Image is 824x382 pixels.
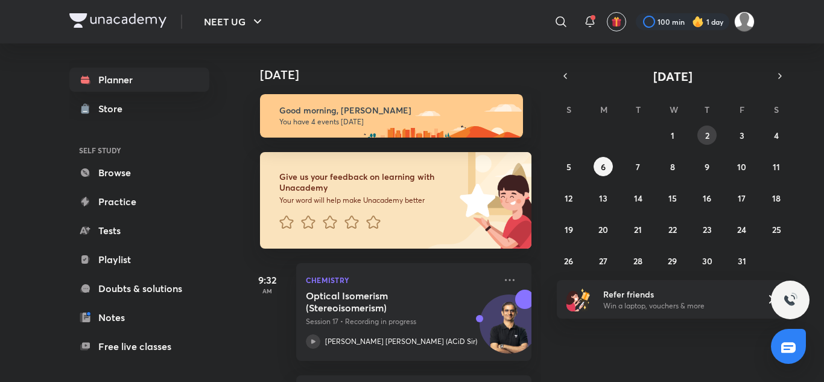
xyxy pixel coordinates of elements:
p: Session 17 • Recording in progress [306,316,495,327]
button: October 20, 2025 [594,220,613,239]
a: Company Logo [69,13,166,31]
a: Playlist [69,247,209,272]
abbr: October 3, 2025 [740,130,744,141]
a: Tests [69,218,209,243]
button: October 28, 2025 [629,251,648,270]
abbr: October 27, 2025 [599,255,607,267]
img: streak [692,16,704,28]
button: October 27, 2025 [594,251,613,270]
abbr: October 21, 2025 [634,224,642,235]
abbr: October 12, 2025 [565,193,572,204]
a: Planner [69,68,209,92]
button: October 5, 2025 [559,157,578,176]
a: Free live classes [69,334,209,358]
button: October 30, 2025 [697,251,717,270]
img: Company Logo [69,13,166,28]
button: October 31, 2025 [732,251,752,270]
button: October 25, 2025 [767,220,786,239]
button: October 11, 2025 [767,157,786,176]
abbr: October 31, 2025 [738,255,746,267]
abbr: Thursday [705,104,709,115]
button: October 19, 2025 [559,220,578,239]
button: October 17, 2025 [732,188,752,208]
abbr: October 11, 2025 [773,161,780,173]
abbr: October 23, 2025 [703,224,712,235]
abbr: October 22, 2025 [668,224,677,235]
abbr: Monday [600,104,607,115]
img: referral [566,287,591,311]
button: October 1, 2025 [663,126,682,145]
h4: [DATE] [260,68,544,82]
button: October 24, 2025 [732,220,752,239]
div: Store [98,101,130,116]
p: Your word will help make Unacademy better [279,196,455,205]
button: October 3, 2025 [732,126,752,145]
h6: Good morning, [PERSON_NAME] [279,105,512,116]
button: [DATE] [574,68,772,84]
h6: Give us your feedback on learning with Unacademy [279,171,455,193]
button: October 23, 2025 [697,220,717,239]
button: October 18, 2025 [767,188,786,208]
p: [PERSON_NAME] [PERSON_NAME] (ACiD Sir) [325,336,477,347]
img: ttu [783,293,797,307]
button: October 21, 2025 [629,220,648,239]
img: Mahi Singh [734,11,755,32]
abbr: Wednesday [670,104,678,115]
abbr: Tuesday [636,104,641,115]
abbr: Friday [740,104,744,115]
abbr: Sunday [566,104,571,115]
abbr: October 19, 2025 [565,224,573,235]
p: AM [243,287,291,294]
button: October 16, 2025 [697,188,717,208]
abbr: October 30, 2025 [702,255,712,267]
abbr: October 5, 2025 [566,161,571,173]
abbr: October 2, 2025 [705,130,709,141]
h6: SELF STUDY [69,140,209,161]
button: October 26, 2025 [559,251,578,270]
abbr: October 24, 2025 [737,224,746,235]
abbr: October 16, 2025 [703,193,711,204]
button: October 4, 2025 [767,126,786,145]
button: October 6, 2025 [594,157,613,176]
img: avatar [611,16,622,27]
a: Store [69,97,209,121]
abbr: October 9, 2025 [705,161,709,173]
h5: Optical Isomerism (Stereoisomerism) [306,290,456,314]
abbr: October 13, 2025 [599,193,607,204]
span: [DATE] [653,68,692,84]
button: October 12, 2025 [559,188,578,208]
h6: Refer friends [603,288,752,301]
p: You have 4 events [DATE] [279,117,512,127]
p: Win a laptop, vouchers & more [603,301,752,311]
abbr: October 10, 2025 [737,161,746,173]
button: October 10, 2025 [732,157,752,176]
abbr: October 8, 2025 [670,161,675,173]
a: Doubts & solutions [69,276,209,301]
h5: 9:32 [243,273,291,287]
abbr: October 1, 2025 [671,130,674,141]
button: October 13, 2025 [594,188,613,208]
abbr: October 15, 2025 [668,193,677,204]
button: NEET UG [197,10,272,34]
abbr: October 4, 2025 [774,130,779,141]
abbr: October 29, 2025 [668,255,677,267]
a: Browse [69,161,209,185]
abbr: October 7, 2025 [636,161,640,173]
button: October 29, 2025 [663,251,682,270]
button: avatar [607,12,626,31]
abbr: October 26, 2025 [564,255,573,267]
button: October 2, 2025 [697,126,717,145]
a: Notes [69,305,209,329]
button: October 14, 2025 [629,188,648,208]
button: October 8, 2025 [663,157,682,176]
button: October 7, 2025 [629,157,648,176]
abbr: October 18, 2025 [772,193,781,204]
img: feedback_image [419,152,531,249]
button: October 15, 2025 [663,188,682,208]
button: October 22, 2025 [663,220,682,239]
img: Avatar [480,301,538,359]
button: October 9, 2025 [697,157,717,176]
abbr: October 28, 2025 [633,255,642,267]
abbr: October 20, 2025 [598,224,608,235]
a: Practice [69,189,209,214]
